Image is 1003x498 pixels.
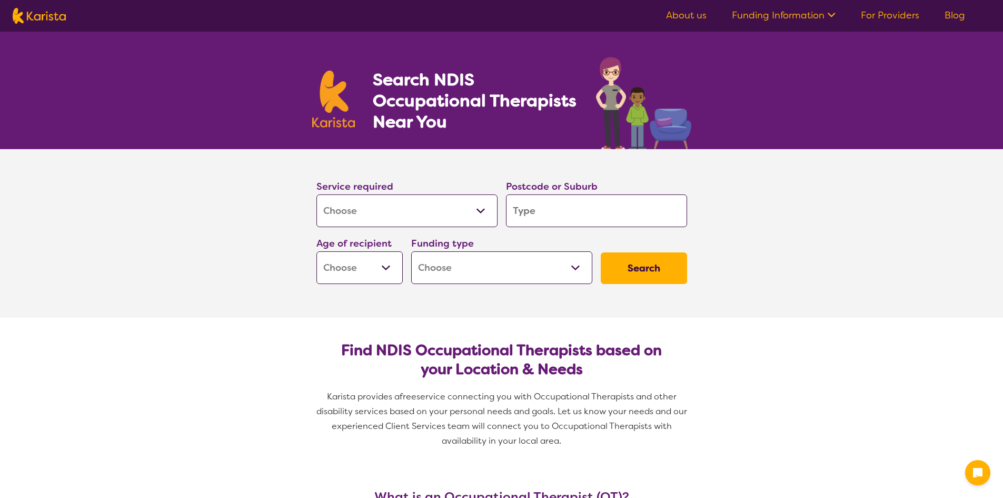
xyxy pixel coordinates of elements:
img: occupational-therapy [596,57,691,149]
a: For Providers [861,9,919,22]
img: Karista logo [13,8,66,24]
a: Blog [945,9,965,22]
span: service connecting you with Occupational Therapists and other disability services based on your p... [316,391,689,446]
label: Funding type [411,237,474,250]
span: free [400,391,416,402]
img: Karista logo [312,71,355,128]
label: Postcode or Suburb [506,180,598,193]
label: Service required [316,180,393,193]
button: Search [601,252,687,284]
label: Age of recipient [316,237,392,250]
a: Funding Information [732,9,836,22]
h2: Find NDIS Occupational Therapists based on your Location & Needs [325,341,679,379]
span: Karista provides a [327,391,400,402]
a: About us [666,9,707,22]
h1: Search NDIS Occupational Therapists Near You [373,69,578,132]
input: Type [506,194,687,227]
